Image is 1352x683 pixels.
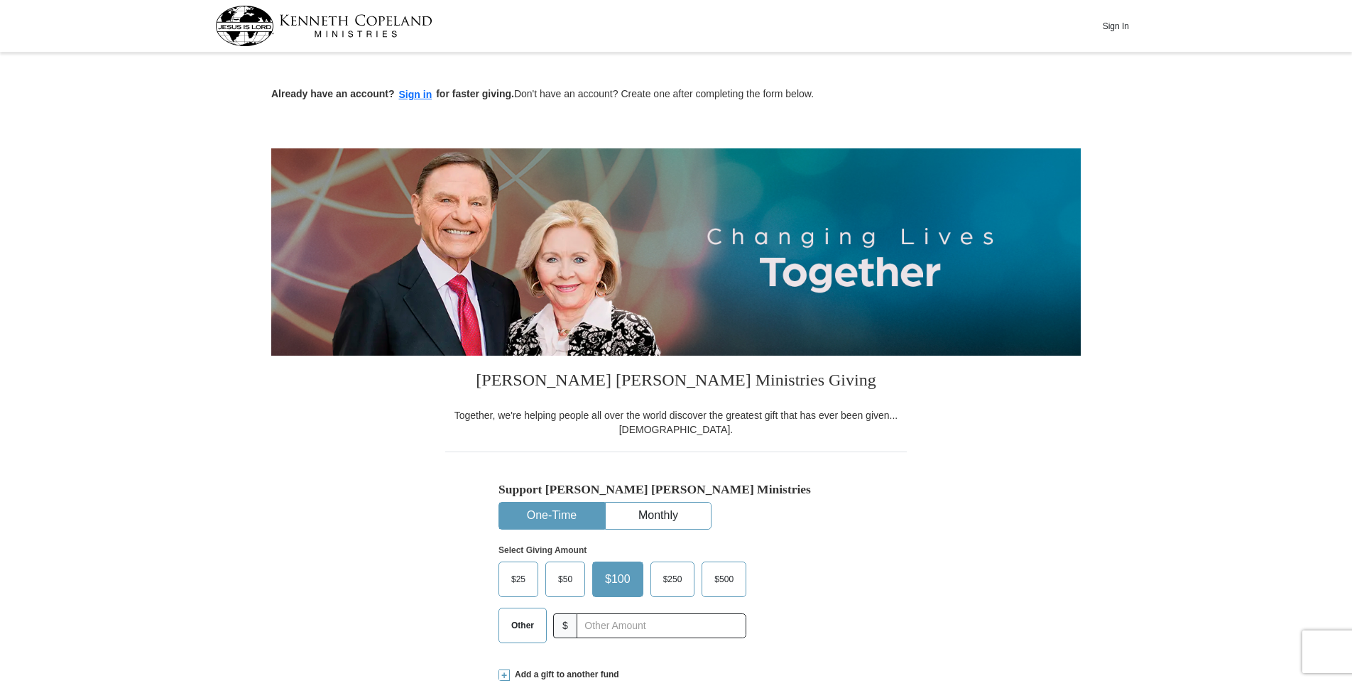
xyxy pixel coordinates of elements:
span: Add a gift to another fund [510,669,619,681]
button: Sign in [395,87,437,103]
h3: [PERSON_NAME] [PERSON_NAME] Ministries Giving [445,356,907,408]
strong: Select Giving Amount [498,545,587,555]
strong: Already have an account? for faster giving. [271,88,514,99]
span: Other [504,615,541,636]
span: $50 [551,569,579,590]
h5: Support [PERSON_NAME] [PERSON_NAME] Ministries [498,482,854,497]
span: $250 [656,569,689,590]
button: One-Time [499,503,604,529]
span: $500 [707,569,741,590]
input: Other Amount [577,613,746,638]
p: Don't have an account? Create one after completing the form below. [271,87,1081,103]
div: Together, we're helping people all over the world discover the greatest gift that has ever been g... [445,408,907,437]
img: kcm-header-logo.svg [215,6,432,46]
button: Sign In [1094,15,1137,37]
span: $100 [598,569,638,590]
button: Monthly [606,503,711,529]
span: $ [553,613,577,638]
span: $25 [504,569,533,590]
